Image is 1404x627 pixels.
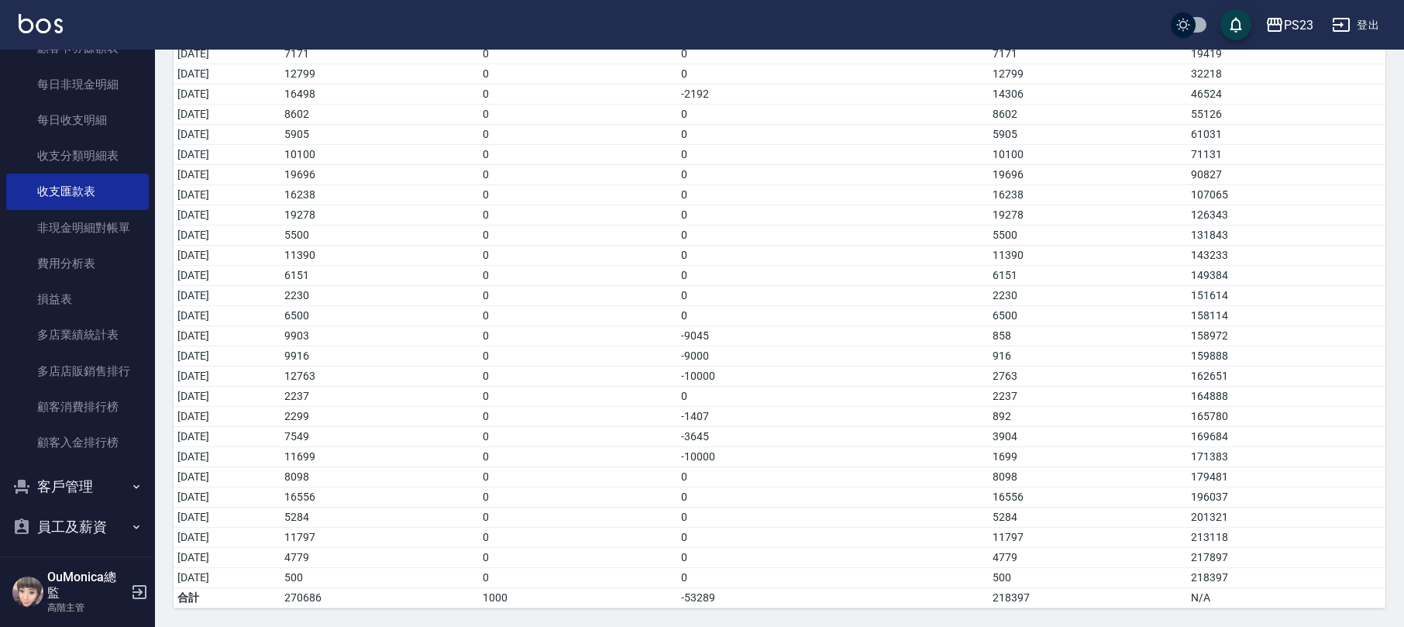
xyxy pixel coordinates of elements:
td: -9045 [677,326,909,346]
a: 費用分析表 [6,246,149,281]
td: 14306 [989,84,1187,104]
td: 11797 [280,527,479,547]
td: 0 [677,43,909,64]
td: 159888 [1187,346,1385,366]
td: 2237 [280,386,479,406]
td: 171383 [1187,446,1385,467]
td: 19696 [989,164,1187,184]
td: 5500 [989,225,1187,245]
td: [DATE] [174,124,280,144]
td: 0 [479,446,677,467]
h5: OuMonica總監 [47,570,126,601]
td: 0 [677,104,909,124]
td: 4779 [989,547,1187,567]
div: PS23 [1284,16,1313,35]
td: 0 [479,144,677,164]
td: 0 [479,124,677,144]
td: 0 [479,43,677,64]
td: 16556 [989,487,1187,507]
td: 10100 [989,144,1187,164]
td: 10100 [280,144,479,164]
td: -10000 [677,366,909,386]
button: 員工及薪資 [6,507,149,547]
a: 顧客消費排行榜 [6,389,149,425]
button: PS23 [1259,9,1320,41]
td: 16238 [989,184,1187,205]
td: 217897 [1187,547,1385,567]
td: 19278 [989,205,1187,225]
td: 6500 [989,305,1187,326]
td: [DATE] [174,567,280,587]
td: 0 [479,567,677,587]
td: 0 [677,507,909,527]
td: 213118 [1187,527,1385,547]
td: 0 [677,547,909,567]
a: 收支分類明細表 [6,138,149,174]
td: [DATE] [174,446,280,467]
td: 5905 [989,124,1187,144]
td: 162651 [1187,366,1385,386]
td: 0 [479,104,677,124]
td: 19696 [280,164,479,184]
td: 858 [989,326,1187,346]
td: 5284 [989,507,1187,527]
a: 每日收支明細 [6,102,149,138]
a: 非現金明細對帳單 [6,210,149,246]
td: 2299 [280,406,479,426]
td: 12763 [280,366,479,386]
td: [DATE] [174,426,280,446]
a: 損益表 [6,281,149,317]
td: 8602 [989,104,1187,124]
td: 1000 [479,587,677,608]
td: 9916 [280,346,479,366]
td: 0 [677,205,909,225]
a: 多店店販銷售排行 [6,353,149,389]
td: [DATE] [174,547,280,567]
td: [DATE] [174,285,280,305]
td: 12799 [989,64,1187,84]
td: 0 [677,164,909,184]
td: 0 [677,285,909,305]
td: 0 [677,225,909,245]
td: [DATE] [174,164,280,184]
a: 收支匯款表 [6,174,149,209]
td: [DATE] [174,346,280,366]
td: [DATE] [174,406,280,426]
td: 0 [677,245,909,265]
td: 0 [479,305,677,326]
td: 0 [479,366,677,386]
td: 916 [989,346,1187,366]
td: [DATE] [174,467,280,487]
td: 0 [479,225,677,245]
button: 客戶管理 [6,467,149,507]
td: 158114 [1187,305,1385,326]
td: 165780 [1187,406,1385,426]
td: 12799 [280,64,479,84]
td: 0 [677,527,909,547]
td: 0 [479,406,677,426]
button: save [1220,9,1251,40]
td: 218397 [1187,567,1385,587]
td: 0 [479,326,677,346]
td: 19278 [280,205,479,225]
td: 0 [479,84,677,104]
td: [DATE] [174,386,280,406]
td: 32218 [1187,64,1385,84]
td: 0 [479,184,677,205]
td: 0 [677,567,909,587]
td: -2192 [677,84,909,104]
td: [DATE] [174,64,280,84]
td: 19419 [1187,43,1385,64]
td: -9000 [677,346,909,366]
td: 合計 [174,587,280,608]
td: -53289 [677,587,909,608]
td: 71131 [1187,144,1385,164]
td: [DATE] [174,245,280,265]
td: -1407 [677,406,909,426]
td: 5284 [280,507,479,527]
td: 0 [677,305,909,326]
td: [DATE] [174,487,280,507]
td: 0 [677,265,909,285]
a: 多店業績統計表 [6,317,149,353]
td: 201321 [1187,507,1385,527]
